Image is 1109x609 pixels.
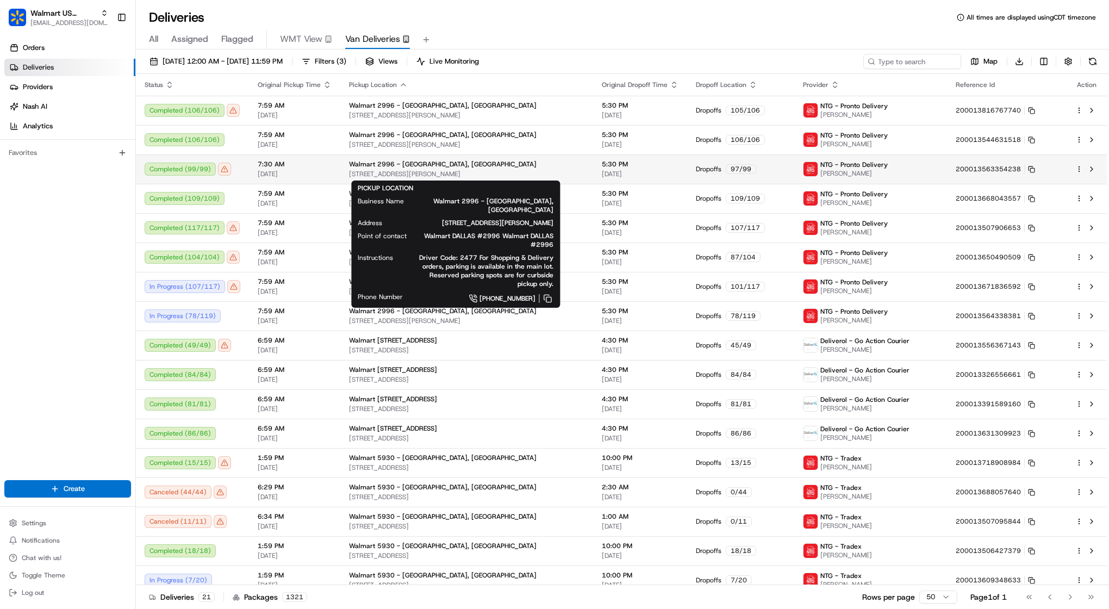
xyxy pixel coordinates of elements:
p: Rows per page [862,592,915,602]
span: [DATE] [602,463,678,472]
span: Knowledge Base [22,158,83,169]
img: profile_deliverol_nashtms.png [803,397,818,411]
span: [PERSON_NAME] [820,551,872,560]
h1: Deliveries [149,9,204,26]
span: Walmart 5930 - [GEOGRAPHIC_DATA], [GEOGRAPHIC_DATA] [349,571,537,580]
button: 200013718908984 [956,458,1035,467]
span: [DATE] [602,140,678,149]
span: [DATE] [602,111,678,120]
span: 6:59 AM [258,336,332,345]
span: [DATE] [258,316,332,325]
img: profile_deliverol_nashtms.png [803,338,818,352]
a: Nash AI [4,98,135,115]
span: Reference Id [956,80,995,89]
span: [DATE] [258,405,332,413]
div: 0 / 44 [726,487,752,497]
button: Start new chat [185,107,198,120]
button: 200013631309923 [956,429,1035,438]
span: [PERSON_NAME] [820,228,888,237]
span: ( 3 ) [337,57,346,66]
span: Dropoffs [696,400,721,408]
span: Dropoffs [696,223,721,232]
span: [STREET_ADDRESS] [349,522,584,531]
button: Map [965,54,1002,69]
span: 10:00 PM [602,542,678,550]
span: 4:30 PM [602,424,678,433]
span: [DATE] [602,434,678,443]
div: Page 1 of 1 [970,592,1007,602]
img: images [803,514,818,529]
span: Driver Code: 2477 For Shopping & Delivery orders, parking is available in the main lot. Reserved ... [410,253,553,288]
span: [PERSON_NAME] [820,257,888,266]
span: NTG - Pronto Delivery [820,248,888,257]
span: [STREET_ADDRESS] [349,405,584,413]
button: 200013326556661 [956,370,1035,379]
a: Deliveries [4,59,135,76]
span: Assigned [171,33,208,46]
span: Walmart 2996 - [GEOGRAPHIC_DATA], [GEOGRAPHIC_DATA] [349,277,537,286]
span: [PERSON_NAME] [820,345,909,354]
button: 200013563354238 [956,165,1035,173]
span: Dropoffs [696,282,721,291]
span: 5:30 PM [602,219,678,227]
span: [EMAIL_ADDRESS][DOMAIN_NAME] [30,18,108,27]
span: Walmart 2996 - [GEOGRAPHIC_DATA], [GEOGRAPHIC_DATA] [349,101,537,110]
span: [DATE] [258,581,332,589]
span: [DATE] [602,551,678,560]
span: [STREET_ADDRESS] [349,551,584,560]
span: Chat with us! [22,554,61,562]
button: Notifications [4,533,131,548]
span: Deliveries [23,63,54,72]
a: [PHONE_NUMBER] [420,293,553,304]
span: Dropoffs [696,576,721,585]
span: Dropoffs [696,106,721,115]
span: 4:30 PM [602,336,678,345]
span: [STREET_ADDRESS][PERSON_NAME] [349,111,584,120]
span: Dropoffs [696,253,721,262]
span: [DATE] [602,199,678,208]
span: [STREET_ADDRESS][PERSON_NAME] [400,219,553,227]
span: [DATE] [258,375,332,384]
button: Views [360,54,402,69]
span: Deliverol - Go Action Courier [820,395,909,404]
span: Walmart [STREET_ADDRESS] [349,395,437,403]
span: Notifications [22,536,60,545]
div: 81 / 81 [726,399,756,409]
span: Walmart 5930 - [GEOGRAPHIC_DATA], [GEOGRAPHIC_DATA] [349,542,537,550]
span: Dropoffs [696,312,721,320]
span: [PERSON_NAME] [820,198,888,207]
span: Dropoffs [696,488,721,496]
button: 200013507906653 [956,223,1035,232]
span: [STREET_ADDRESS][PERSON_NAME] [349,316,584,325]
span: All times are displayed using CDT timezone [967,13,1096,22]
img: images [803,279,818,294]
span: [STREET_ADDRESS] [349,493,584,501]
div: Deliveries [149,592,215,602]
span: Original Dropoff Time [602,80,668,89]
a: Orders [4,39,135,57]
button: 200013506427379 [956,546,1035,555]
span: [DATE] [602,493,678,501]
span: [DATE] [258,434,332,443]
img: profile_deliverol_nashtms.png [803,368,818,382]
span: [DATE] [258,551,332,560]
span: Toggle Theme [22,571,65,580]
span: 5:30 PM [602,101,678,110]
div: Action [1075,80,1098,89]
span: Views [378,57,397,66]
span: [DATE] [258,463,332,472]
span: [PERSON_NAME] [820,580,872,589]
span: 10:00 PM [602,571,678,580]
span: [DATE] [258,287,332,296]
button: 200013650490509 [956,253,1035,262]
div: 106 / 106 [726,135,765,145]
span: [DATE] [602,316,678,325]
button: 200013507095844 [956,517,1035,526]
span: 5:30 PM [602,307,678,315]
span: [DATE] [602,581,678,589]
a: Providers [4,78,135,96]
button: 200013609348633 [956,576,1035,585]
span: 10:00 PM [602,453,678,462]
span: 7:59 AM [258,307,332,315]
img: images [803,250,818,264]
